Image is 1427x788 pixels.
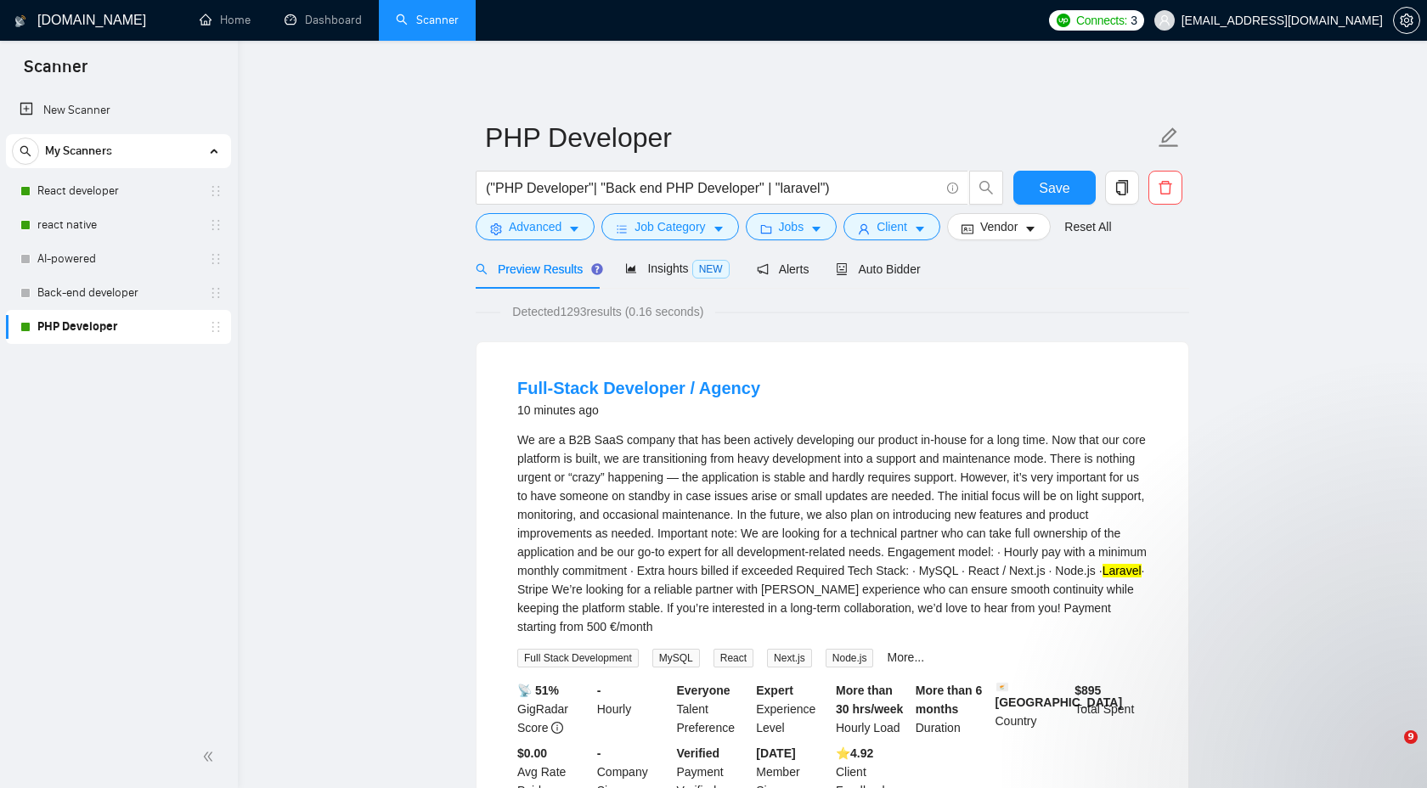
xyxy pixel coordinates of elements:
div: Tooltip anchor [589,262,605,277]
div: GigRadar Score [514,681,594,737]
span: Connects: [1076,11,1127,30]
b: Expert [756,684,793,697]
span: Save [1039,177,1069,199]
button: search [969,171,1003,205]
span: Auto Bidder [836,262,920,276]
span: holder [209,184,223,198]
span: NEW [692,260,730,279]
span: Detected 1293 results (0.16 seconds) [500,302,715,321]
a: Reset All [1064,217,1111,236]
button: userClientcaret-down [843,213,940,240]
span: holder [209,320,223,334]
span: search [970,180,1002,195]
a: New Scanner [20,93,217,127]
span: delete [1149,180,1182,195]
span: setting [490,222,502,235]
b: Verified [677,746,720,760]
b: More than 6 months [916,684,983,716]
span: search [476,263,488,275]
span: area-chart [625,262,637,274]
span: idcard [962,222,973,235]
b: $ 895 [1074,684,1101,697]
button: setting [1393,7,1420,34]
a: homeHome [200,13,251,27]
button: barsJob Categorycaret-down [601,213,738,240]
span: MySQL [652,649,700,667]
span: Preview Results [476,262,598,276]
img: logo [14,8,26,35]
a: dashboardDashboard [285,13,362,27]
button: copy [1105,171,1139,205]
span: user [858,222,870,235]
button: delete [1148,171,1182,205]
div: We are a B2B SaaS company that has been actively developing our product in-house for a long time.... [517,431,1148,636]
span: 9 [1404,730,1418,744]
a: PHP Developer [37,310,199,344]
span: copy [1106,180,1138,195]
a: setting [1393,14,1420,27]
b: [GEOGRAPHIC_DATA] [996,681,1123,709]
a: Full-Stack Developer / Agency [517,379,760,397]
button: search [12,138,39,165]
a: react native [37,208,199,242]
b: 📡 51% [517,684,559,697]
div: Hourly Load [832,681,912,737]
span: info-circle [947,183,958,194]
a: AI-powered [37,242,199,276]
span: Advanced [509,217,561,236]
span: Scanner [10,54,101,90]
div: Talent Preference [674,681,753,737]
li: My Scanners [6,134,231,344]
span: notification [757,263,769,275]
b: [DATE] [756,746,795,760]
div: 10 minutes ago [517,400,760,420]
li: New Scanner [6,93,231,127]
b: More than 30 hrs/week [836,684,903,716]
iframe: Intercom live chat [1369,730,1410,771]
span: info-circle [551,722,563,734]
span: Full Stack Development [517,649,639,667]
div: Experience Level [753,681,832,737]
button: idcardVendorcaret-down [947,213,1051,240]
span: React [713,649,753,667]
span: 3 [1131,11,1137,30]
b: - [597,746,601,760]
span: Jobs [779,217,804,236]
a: React developer [37,174,199,208]
img: 🇨🇾 [996,681,1008,693]
div: Duration [912,681,992,737]
span: Client [877,217,907,236]
b: $0.00 [517,746,547,760]
span: My Scanners [45,134,112,168]
span: Job Category [635,217,705,236]
span: caret-down [914,222,926,235]
input: Scanner name... [485,116,1154,159]
span: user [1159,14,1170,26]
span: Insights [625,262,729,275]
div: Country [992,681,1072,737]
span: setting [1394,14,1419,27]
span: robot [836,263,848,275]
span: double-left [202,748,219,765]
a: searchScanner [396,13,459,27]
button: settingAdvancedcaret-down [476,213,595,240]
span: holder [209,218,223,232]
span: bars [616,222,628,235]
span: caret-down [810,222,822,235]
button: folderJobscaret-down [746,213,838,240]
input: Search Freelance Jobs... [486,177,939,199]
b: - [597,684,601,697]
span: caret-down [1024,222,1036,235]
div: Hourly [594,681,674,737]
img: upwork-logo.png [1057,14,1070,27]
a: More... [887,650,924,664]
b: ⭐️ 4.92 [836,746,873,760]
div: Total Spent [1071,681,1151,737]
button: Save [1013,171,1096,205]
span: holder [209,286,223,300]
span: caret-down [568,222,580,235]
span: Alerts [757,262,809,276]
span: edit [1158,127,1180,149]
span: holder [209,252,223,266]
span: Next.js [767,649,812,667]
